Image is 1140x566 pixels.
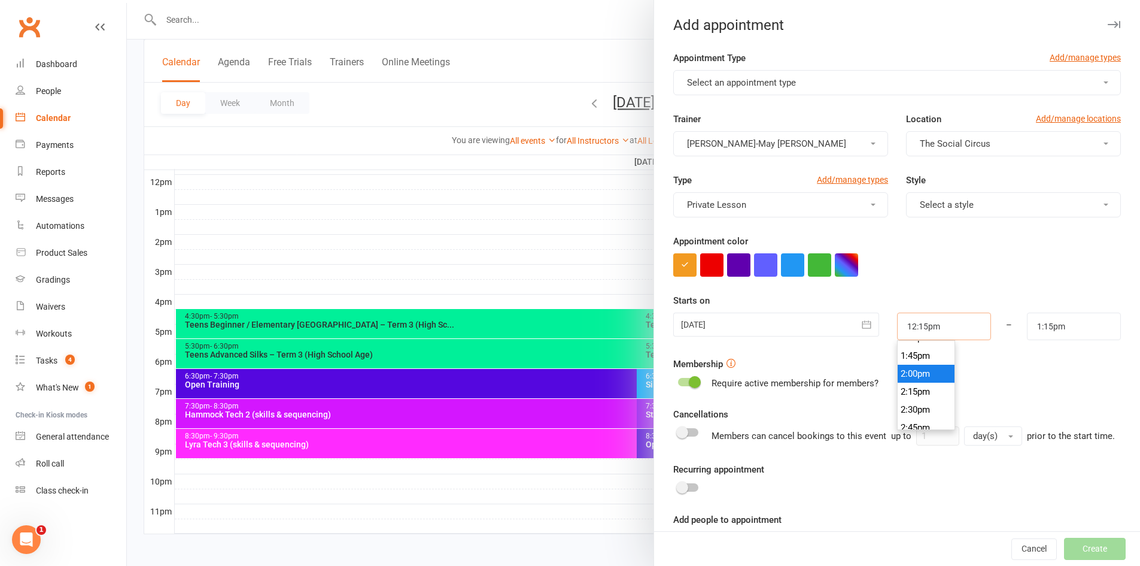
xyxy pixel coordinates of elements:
[687,199,746,210] span: Private Lesson
[906,192,1121,217] button: Select a style
[16,213,126,240] a: Automations
[712,426,1115,446] div: Members can cancel bookings to this event
[16,186,126,213] a: Messages
[898,383,955,401] li: 2:15pm
[16,450,126,477] a: Roll call
[891,426,1022,446] div: up to
[36,432,109,441] div: General attendance
[712,376,878,391] div: Require active membership for members?
[817,173,888,186] a: Add/manage types
[16,105,126,132] a: Calendar
[673,131,888,156] button: [PERSON_NAME]-May [PERSON_NAME]
[906,112,941,126] label: Location
[906,131,1121,156] button: The Social Circus
[687,138,846,149] span: [PERSON_NAME]-May [PERSON_NAME]
[12,525,41,554] iframe: Intercom live chat
[36,113,71,123] div: Calendar
[37,525,46,535] span: 1
[36,275,70,284] div: Gradings
[36,59,77,69] div: Dashboard
[898,347,955,365] li: 1:45pm
[16,78,126,105] a: People
[973,431,998,441] span: day(s)
[673,234,748,249] label: Appointment color
[36,329,72,338] div: Workouts
[673,173,692,187] label: Type
[898,365,955,383] li: 2:00pm
[16,477,126,504] a: Class kiosk mode
[920,199,974,210] span: Select a style
[36,167,65,177] div: Reports
[36,140,74,150] div: Payments
[920,138,990,149] span: The Social Circus
[673,192,888,217] button: Private Lesson
[36,86,61,96] div: People
[654,17,1140,34] div: Add appointment
[1036,112,1121,125] a: Add/manage locations
[16,374,126,401] a: What's New1
[16,51,126,78] a: Dashboard
[964,426,1022,446] button: day(s)
[85,382,95,392] span: 1
[36,221,84,231] div: Automations
[36,248,87,258] div: Product Sales
[36,383,79,392] div: What's New
[16,423,126,450] a: General attendance kiosk mode
[673,70,1121,95] button: Select an appointment type
[16,267,126,293] a: Gradings
[1027,431,1115,441] span: prior to the start time.
[16,240,126,267] a: Product Sales
[16,132,126,159] a: Payments
[990,313,1027,340] div: –
[36,459,64,468] div: Roll call
[673,407,728,422] label: Cancellations
[16,320,126,347] a: Workouts
[65,355,75,365] span: 4
[898,419,955,437] li: 2:45pm
[16,159,126,186] a: Reports
[906,173,926,187] label: Style
[687,77,796,88] span: Select an appointment type
[673,293,710,308] label: Starts on
[16,293,126,320] a: Waivers
[1050,51,1121,64] a: Add/manage types
[673,462,764,477] label: Recurring appointment
[673,51,746,65] label: Appointment Type
[1011,538,1057,560] button: Cancel
[673,112,701,126] label: Trainer
[36,486,89,495] div: Class check-in
[898,401,955,419] li: 2:30pm
[36,302,65,311] div: Waivers
[14,12,44,42] a: Clubworx
[36,356,57,365] div: Tasks
[673,357,723,371] label: Membership
[36,194,74,204] div: Messages
[673,513,782,527] label: Add people to appointment
[16,347,126,374] a: Tasks 4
